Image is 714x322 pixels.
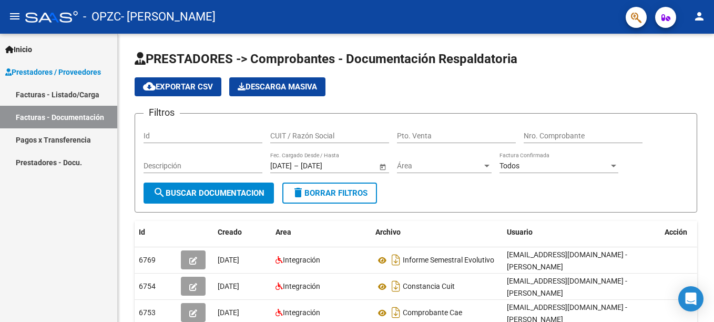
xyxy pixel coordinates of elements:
span: Integración [283,256,320,264]
span: Usuario [507,228,533,236]
span: Creado [218,228,242,236]
app-download-masive: Descarga masiva de comprobantes (adjuntos) [229,77,325,96]
span: Id [139,228,145,236]
i: Descargar documento [389,278,403,295]
span: 6753 [139,308,156,317]
span: Buscar Documentacion [153,188,264,198]
datatable-header-cell: Creado [213,221,271,244]
h3: Filtros [144,105,180,120]
span: Inicio [5,44,32,55]
span: [EMAIL_ADDRESS][DOMAIN_NAME] - [PERSON_NAME] [507,277,627,297]
datatable-header-cell: Id [135,221,177,244]
input: Fecha inicio [270,162,292,170]
datatable-header-cell: Area [271,221,371,244]
span: [DATE] [218,256,239,264]
datatable-header-cell: Usuario [503,221,660,244]
mat-icon: person [693,10,706,23]
button: Borrar Filtros [282,183,377,204]
button: Exportar CSV [135,77,221,96]
span: Archivo [375,228,401,236]
button: Open calendar [377,161,388,172]
span: Acción [665,228,687,236]
datatable-header-cell: Acción [660,221,713,244]
button: Descarga Masiva [229,77,325,96]
span: Informe Semestral Evolutivo [403,256,494,265]
span: Prestadores / Proveedores [5,66,101,78]
mat-icon: delete [292,186,304,199]
span: Área [397,162,482,170]
span: [DATE] [218,282,239,290]
datatable-header-cell: Archivo [371,221,503,244]
span: Integración [283,282,320,290]
button: Buscar Documentacion [144,183,274,204]
span: Borrar Filtros [292,188,368,198]
mat-icon: menu [8,10,21,23]
i: Descargar documento [389,304,403,321]
span: [DATE] [218,308,239,317]
div: Open Intercom Messenger [678,286,703,311]
span: Exportar CSV [143,82,213,92]
span: Area [276,228,291,236]
span: - OPZC [83,5,121,28]
span: Integración [283,308,320,317]
span: 6754 [139,282,156,290]
mat-icon: search [153,186,166,199]
span: Constancia Cuit [403,283,455,291]
span: [EMAIL_ADDRESS][DOMAIN_NAME] - [PERSON_NAME] [507,250,627,271]
mat-icon: cloud_download [143,80,156,93]
i: Descargar documento [389,251,403,268]
span: – [294,162,299,170]
span: Comprobante Cae [403,309,462,317]
span: PRESTADORES -> Comprobantes - Documentación Respaldatoria [135,52,517,66]
input: Fecha fin [301,162,352,170]
span: - [PERSON_NAME] [121,5,216,28]
span: 6769 [139,256,156,264]
span: Todos [499,162,519,170]
span: Descarga Masiva [238,82,317,92]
